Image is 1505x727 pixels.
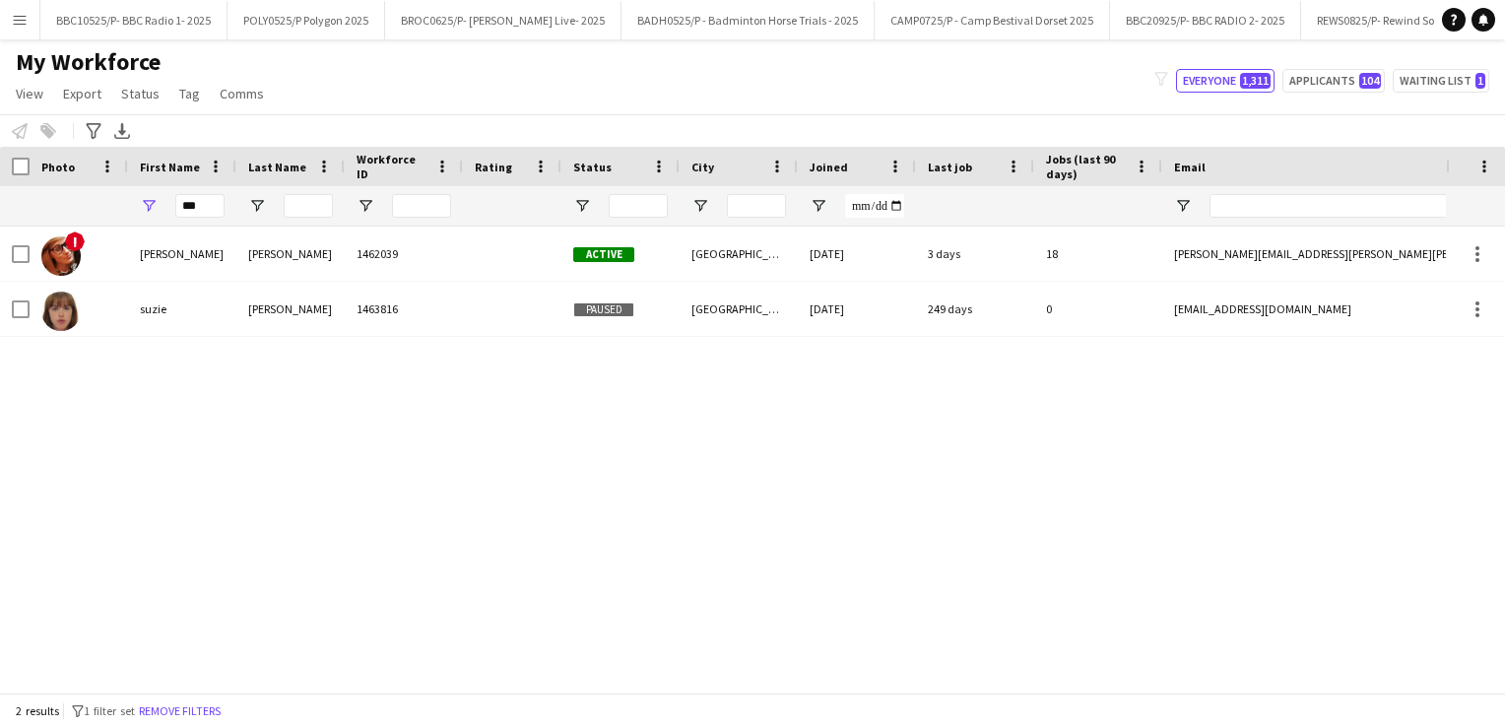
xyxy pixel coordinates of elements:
input: City Filter Input [727,194,786,218]
div: 249 days [916,282,1034,336]
span: Workforce ID [357,152,427,181]
div: [DATE] [798,227,916,281]
button: Open Filter Menu [1174,197,1192,215]
input: Workforce ID Filter Input [392,194,451,218]
a: Tag [171,81,208,106]
span: Jobs (last 90 days) [1046,152,1127,181]
img: suzie bennett [41,292,81,331]
span: Paused [573,302,634,317]
span: First Name [140,160,200,174]
button: BBC20925/P- BBC RADIO 2- 2025 [1110,1,1301,39]
a: View [8,81,51,106]
span: View [16,85,43,102]
div: [PERSON_NAME] [236,227,345,281]
span: My Workforce [16,47,161,77]
button: Applicants104 [1282,69,1385,93]
app-action-btn: Advanced filters [82,119,105,143]
span: 1,311 [1240,73,1271,89]
button: Open Filter Menu [691,197,709,215]
div: 0 [1034,282,1162,336]
input: Joined Filter Input [845,194,904,218]
button: Everyone1,311 [1176,69,1275,93]
div: 18 [1034,227,1162,281]
span: Photo [41,160,75,174]
span: Export [63,85,101,102]
a: Comms [212,81,272,106]
img: Suzanne Edwards [41,236,81,276]
app-action-btn: Export XLSX [110,119,134,143]
input: First Name Filter Input [175,194,225,218]
div: 1462039 [345,227,463,281]
span: Last job [928,160,972,174]
div: [GEOGRAPHIC_DATA] [680,227,798,281]
input: Last Name Filter Input [284,194,333,218]
button: REWS0825/P- Rewind South- 2025 [1301,1,1498,39]
span: ! [65,231,85,251]
div: 1463816 [345,282,463,336]
span: Comms [220,85,264,102]
div: 3 days [916,227,1034,281]
button: Open Filter Menu [357,197,374,215]
button: BROC0625/P- [PERSON_NAME] Live- 2025 [385,1,622,39]
span: City [691,160,714,174]
button: Open Filter Menu [810,197,827,215]
button: Open Filter Menu [573,197,591,215]
span: 104 [1359,73,1381,89]
button: Remove filters [135,700,225,722]
button: Waiting list1 [1393,69,1489,93]
button: BBC10525/P- BBC Radio 1- 2025 [40,1,228,39]
span: Status [121,85,160,102]
button: Open Filter Menu [140,197,158,215]
button: BADH0525/P - Badminton Horse Trials - 2025 [622,1,875,39]
div: [DATE] [798,282,916,336]
span: 1 filter set [84,703,135,718]
a: Status [113,81,167,106]
span: Joined [810,160,848,174]
span: Tag [179,85,200,102]
span: Last Name [248,160,306,174]
span: Status [573,160,612,174]
button: CAMP0725/P - Camp Bestival Dorset 2025 [875,1,1110,39]
button: Open Filter Menu [248,197,266,215]
span: Email [1174,160,1206,174]
span: Rating [475,160,512,174]
div: suzie [128,282,236,336]
span: Active [573,247,634,262]
div: [PERSON_NAME] [128,227,236,281]
input: Status Filter Input [609,194,668,218]
a: Export [55,81,109,106]
div: [PERSON_NAME] [236,282,345,336]
div: [GEOGRAPHIC_DATA] [680,282,798,336]
button: POLY0525/P Polygon 2025 [228,1,385,39]
span: 1 [1475,73,1485,89]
